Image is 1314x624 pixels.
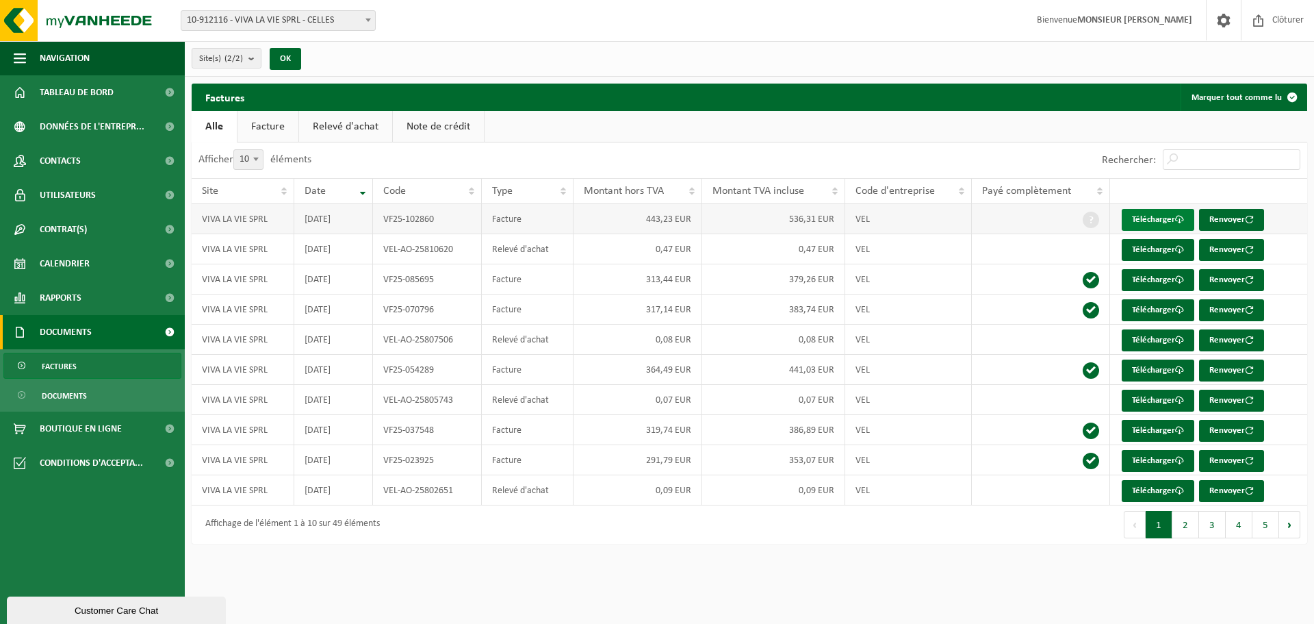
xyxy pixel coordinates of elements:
td: Facture [482,355,574,385]
td: 291,79 EUR [574,445,702,475]
span: 10-912116 - VIVA LA VIE SPRL - CELLES [181,10,376,31]
button: 2 [1172,511,1199,538]
td: 0,07 EUR [702,385,845,415]
td: VEL [845,295,972,325]
span: Factures [42,353,77,379]
td: VIVA LA VIE SPRL [192,445,294,475]
td: VEL [845,234,972,264]
td: VIVA LA VIE SPRL [192,355,294,385]
div: Affichage de l'élément 1 à 10 sur 49 éléments [198,512,380,537]
a: Télécharger [1122,329,1194,351]
td: VIVA LA VIE SPRL [192,475,294,506]
span: Tableau de bord [40,75,114,110]
span: Montant hors TVA [584,186,664,197]
td: 0,47 EUR [574,234,702,264]
td: VEL [845,415,972,445]
td: 0,08 EUR [574,325,702,355]
span: Site [202,186,218,197]
td: VIVA LA VIE SPRL [192,264,294,295]
a: Facture [237,111,298,142]
td: Facture [482,204,574,234]
td: VEL-AO-25802651 [373,475,482,506]
td: VIVA LA VIE SPRL [192,234,294,264]
td: [DATE] [294,264,372,295]
td: 379,26 EUR [702,264,845,295]
span: Date [305,186,326,197]
td: 441,03 EUR [702,355,845,385]
td: 0,09 EUR [702,475,845,506]
td: [DATE] [294,234,372,264]
count: (2/2) [224,54,243,63]
td: Relevé d'achat [482,234,574,264]
td: VEL [845,355,972,385]
a: Télécharger [1122,480,1194,502]
span: Site(s) [199,49,243,69]
td: 319,74 EUR [574,415,702,445]
td: VF25-102860 [373,204,482,234]
a: Télécharger [1122,239,1194,261]
span: Utilisateurs [40,178,96,212]
span: Contrat(s) [40,212,87,247]
span: Payé complètement [982,186,1071,197]
a: Documents [3,382,181,408]
td: 443,23 EUR [574,204,702,234]
td: Relevé d'achat [482,325,574,355]
strong: MONSIEUR [PERSON_NAME] [1077,15,1192,25]
span: 10-912116 - VIVA LA VIE SPRL - CELLES [181,11,375,30]
td: VF25-023925 [373,445,482,475]
span: Navigation [40,41,90,75]
button: Renvoyer [1199,329,1264,351]
span: Contacts [40,144,81,178]
button: Previous [1124,511,1146,538]
h2: Factures [192,84,258,110]
button: 1 [1146,511,1172,538]
td: [DATE] [294,325,372,355]
td: Facture [482,295,574,325]
span: Documents [42,383,87,409]
a: Alle [192,111,237,142]
span: Conditions d'accepta... [40,446,143,480]
a: Relevé d'achat [299,111,392,142]
td: [DATE] [294,445,372,475]
span: Rapports [40,281,81,315]
td: 0,07 EUR [574,385,702,415]
button: Renvoyer [1199,299,1264,321]
span: Données de l'entrepr... [40,110,144,144]
button: Marquer tout comme lu [1181,84,1306,111]
span: Code [383,186,406,197]
td: 0,09 EUR [574,475,702,506]
td: Relevé d'achat [482,475,574,506]
td: 536,31 EUR [702,204,845,234]
span: Calendrier [40,247,90,281]
button: Renvoyer [1199,480,1264,502]
a: Note de crédit [393,111,484,142]
td: VEL [845,325,972,355]
button: Renvoyer [1199,450,1264,472]
td: VIVA LA VIE SPRL [192,325,294,355]
td: Facture [482,264,574,295]
span: Boutique en ligne [40,412,122,446]
td: VEL [845,475,972,506]
td: VEL [845,204,972,234]
td: VEL [845,385,972,415]
button: Site(s)(2/2) [192,48,261,68]
button: Renvoyer [1199,360,1264,382]
button: Renvoyer [1199,209,1264,231]
td: VIVA LA VIE SPRL [192,204,294,234]
label: Rechercher: [1102,155,1156,166]
span: 10 [234,150,263,169]
td: 386,89 EUR [702,415,845,445]
a: Télécharger [1122,420,1194,442]
td: [DATE] [294,475,372,506]
button: OK [270,48,301,70]
label: Afficher éléments [198,154,311,165]
td: VIVA LA VIE SPRL [192,295,294,325]
button: Renvoyer [1199,420,1264,442]
span: Documents [40,315,92,349]
td: 0,47 EUR [702,234,845,264]
td: [DATE] [294,355,372,385]
td: 353,07 EUR [702,445,845,475]
td: Facture [482,415,574,445]
td: [DATE] [294,204,372,234]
